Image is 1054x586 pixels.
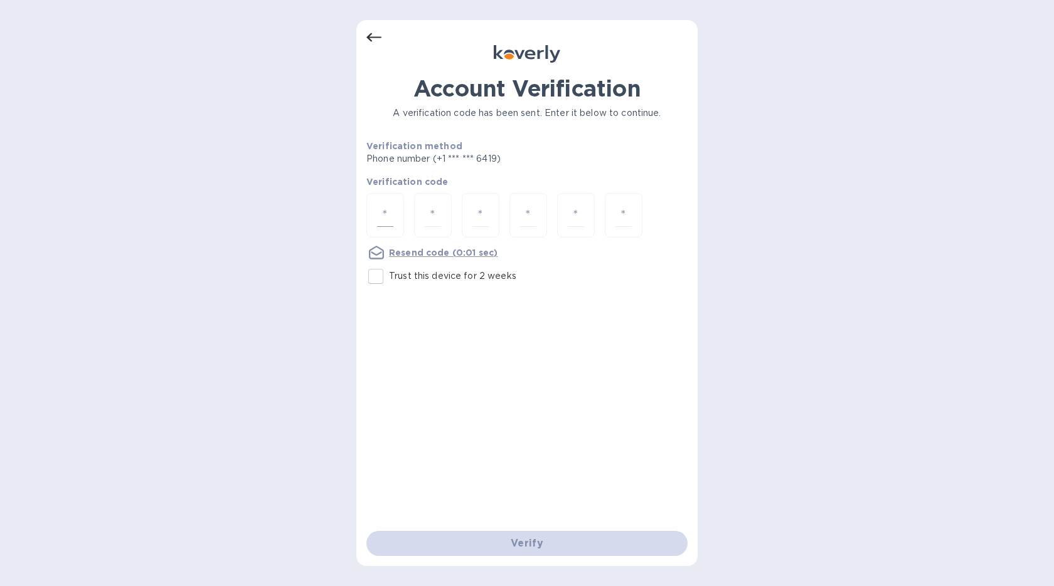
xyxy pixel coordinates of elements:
p: Phone number (+1 *** *** 6419) [366,152,597,165]
p: Verification code [366,175,688,188]
p: Trust this device for 2 weeks [389,269,516,283]
u: Resend code (0:01 sec) [389,248,498,258]
h1: Account Verification [366,75,688,102]
b: Verification method [366,141,462,151]
p: A verification code has been sent. Enter it below to continue. [366,107,688,120]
